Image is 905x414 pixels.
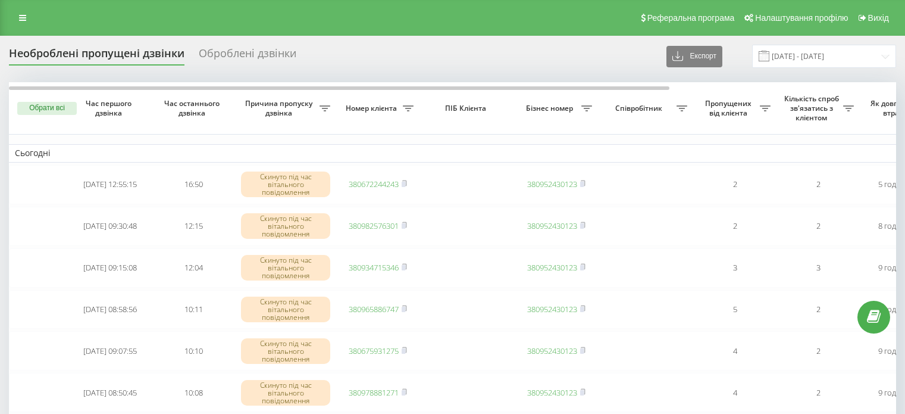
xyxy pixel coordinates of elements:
[776,165,860,204] td: 2
[152,248,235,288] td: 12:04
[68,165,152,204] td: [DATE] 12:55:15
[199,47,296,66] div: Оброблені дзвінки
[693,373,776,412] td: 4
[161,99,226,117] span: Час останнього дзвінка
[349,387,399,398] a: 380978881271
[430,104,505,113] span: ПІБ Клієнта
[693,207,776,246] td: 2
[776,248,860,288] td: 3
[693,165,776,204] td: 2
[693,248,776,288] td: 3
[349,304,399,315] a: 380965886747
[776,207,860,246] td: 2
[152,165,235,204] td: 16:50
[776,373,860,412] td: 2
[699,99,760,117] span: Пропущених від клієнта
[349,262,399,273] a: 380934715346
[68,373,152,412] td: [DATE] 08:50:45
[241,213,330,239] div: Скинуто під час вітального повідомлення
[152,290,235,329] td: 10:11
[241,255,330,281] div: Скинуто під час вітального повідомлення
[693,290,776,329] td: 5
[527,345,577,356] a: 380952430123
[776,331,860,371] td: 2
[241,338,330,365] div: Скинуто під час вітального повідомлення
[78,99,142,117] span: Час першого дзвінка
[68,331,152,371] td: [DATE] 09:07:55
[647,13,735,23] span: Реферальна програма
[755,13,848,23] span: Налаштування профілю
[527,179,577,189] a: 380952430123
[152,207,235,246] td: 12:15
[152,373,235,412] td: 10:08
[241,172,330,198] div: Скинуто під час вітального повідомлення
[604,104,677,113] span: Співробітник
[241,380,330,406] div: Скинуто під час вітального повідомлення
[9,47,184,66] div: Необроблені пропущені дзвінки
[527,304,577,315] a: 380952430123
[342,104,403,113] span: Номер клієнта
[17,102,77,115] button: Обрати всі
[349,179,399,189] a: 380672244243
[868,13,889,23] span: Вихід
[241,99,320,117] span: Причина пропуску дзвінка
[782,94,843,122] span: Кількість спроб зв'язатись з клієнтом
[349,220,399,231] a: 380982576301
[68,207,152,246] td: [DATE] 09:30:48
[68,248,152,288] td: [DATE] 09:15:08
[527,262,577,273] a: 380952430123
[349,345,399,356] a: 380675931275
[776,290,860,329] td: 2
[527,387,577,398] a: 380952430123
[527,220,577,231] a: 380952430123
[693,331,776,371] td: 4
[152,331,235,371] td: 10:10
[521,104,581,113] span: Бізнес номер
[241,297,330,323] div: Скинуто під час вітального повідомлення
[666,46,722,67] button: Експорт
[68,290,152,329] td: [DATE] 08:58:56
